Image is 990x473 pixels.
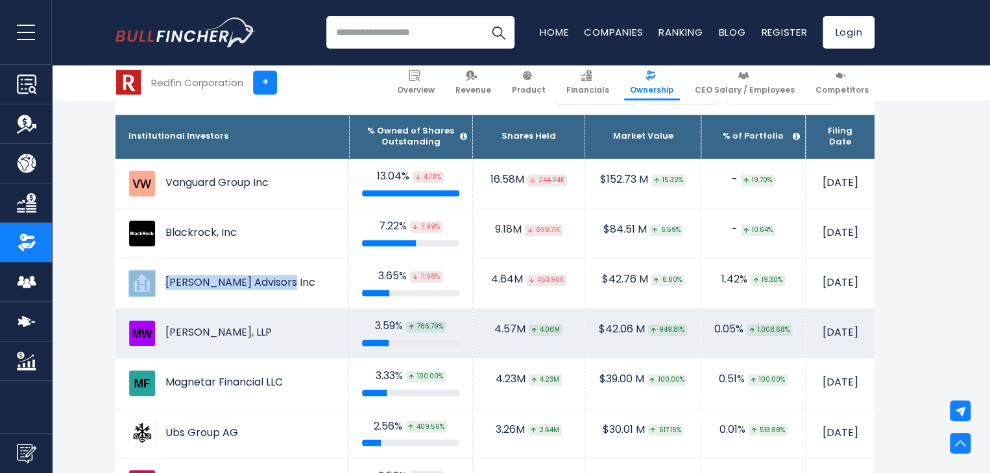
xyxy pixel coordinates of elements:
[455,85,491,95] span: Revenue
[806,308,875,358] td: [DATE]
[598,173,688,187] div: $152.73 M
[624,65,680,100] a: Ownership
[525,224,562,236] span: 898.71K
[115,209,349,258] td: Blackrock, Inc
[486,373,572,386] div: 4.23M
[397,85,435,95] span: Overview
[598,273,688,286] div: $42.76 M
[362,220,459,233] div: 7.22%
[486,422,572,436] div: 3.26M
[561,65,615,100] a: Financials
[747,324,792,336] span: 1,008.68%
[748,374,788,386] span: 100.00%
[540,25,568,39] a: Home
[362,170,459,183] div: 13.04%
[405,421,447,432] span: 409.56%
[128,220,156,247] img: Blackrock, Inc
[701,115,806,159] th: % of Portfolio
[406,321,446,332] span: 766.79%
[823,16,875,49] a: Login
[806,115,875,159] th: Filing Date
[649,224,682,236] span: 6.59%
[391,65,441,100] a: Overview
[526,274,566,286] span: 453.90K
[598,373,688,386] div: $39.00 M
[658,25,703,39] a: Ranking
[741,224,775,236] span: 10.64%
[128,369,156,397] img: Magnetar Financial LLC
[115,308,349,358] td: [PERSON_NAME], LLP
[714,323,792,336] div: 0.05%
[115,408,349,457] td: Ubs Group AG
[151,75,243,90] div: Redfin Corporation
[128,419,156,446] img: Ubs Group AG
[413,171,444,183] span: 4.78%
[410,221,442,233] span: 11.99%
[647,424,683,435] span: 517.15%
[751,274,785,286] span: 19.30%
[128,170,156,197] img: Vanguard Group Inc
[528,424,562,435] span: 2.64M
[651,174,686,186] span: 15.32%
[115,159,349,208] td: Vanguard Group Inc
[806,159,875,209] td: [DATE]
[806,358,875,408] td: [DATE]
[529,324,562,336] span: 4.06M
[749,424,788,435] span: 513.88%
[253,71,277,95] a: +
[647,374,686,386] span: 100.00%
[714,422,792,436] div: 0.01%
[486,173,572,187] div: 16.58M
[761,25,807,39] a: Register
[362,319,459,333] div: 3.59%
[714,273,792,286] div: 1.42%
[486,273,572,286] div: 4.64M
[714,223,792,236] div: -
[128,270,156,297] img: Hennessy Advisors Inc
[741,174,775,186] span: 19.70%
[486,323,572,336] div: 4.57M
[598,223,688,236] div: $84.51 M
[598,323,688,336] div: $42.06 M
[806,258,875,308] td: [DATE]
[472,115,585,159] th: Shares Held
[128,319,156,347] img: Marshall Wace, LLP
[135,84,524,100] h2: Redfin Corporation Institutional Ownership Details (2025 Q1)
[362,270,459,283] div: 3.65%
[410,271,442,283] span: 11.98%
[718,25,745,39] a: Blog
[651,274,684,286] span: 6.60%
[695,85,795,95] span: CEO Salary / Employees
[815,85,869,95] span: Competitors
[115,259,349,308] td: [PERSON_NAME] Advisors Inc
[810,65,875,100] a: Competitors
[406,371,446,382] span: 100.00%
[115,17,255,47] a: Go to homepage
[349,115,472,159] th: % Owned of Shares Outstanding
[482,16,514,49] button: Search
[714,373,792,386] div: 0.51%
[17,233,36,252] img: Ownership
[689,65,801,100] a: CEO Salary / Employees
[115,358,349,408] td: Magnetar Financial LLC
[585,115,701,159] th: Market Value
[362,369,459,383] div: 3.33%
[648,324,687,336] span: 949.81%
[512,85,546,95] span: Product
[806,408,875,457] td: [DATE]
[116,70,141,95] img: RDFN logo
[529,374,562,386] span: 4.23M
[362,419,459,433] div: 2.56%
[806,208,875,258] td: [DATE]
[115,17,256,47] img: Bullfincher logo
[115,115,349,159] th: Institutional Investors
[450,65,497,100] a: Revenue
[486,223,572,236] div: 9.18M
[714,173,792,187] div: -
[598,422,688,436] div: $30.01 M
[527,174,567,186] span: 244.84K
[630,85,674,95] span: Ownership
[506,65,551,100] a: Product
[584,25,643,39] a: Companies
[566,85,609,95] span: Financials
